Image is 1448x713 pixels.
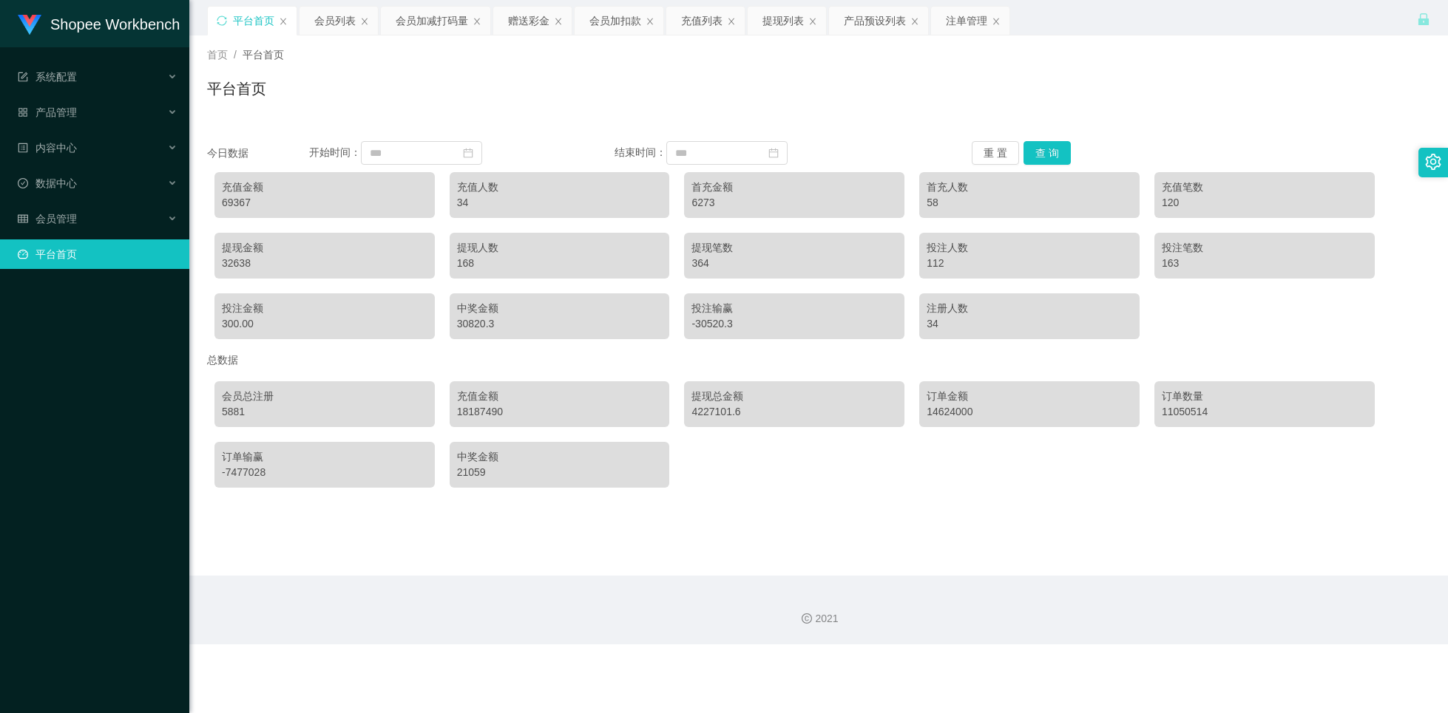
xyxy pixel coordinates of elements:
[910,17,919,26] i: 图标: close
[681,7,723,35] div: 充值列表
[927,404,1132,420] div: 14624000
[222,465,427,480] div: -7477028
[808,17,817,26] i: 图标: close
[768,148,779,158] i: 图标: calendar
[463,148,473,158] i: 图标: calendar
[314,7,356,35] div: 会员列表
[396,7,468,35] div: 会员加减打码量
[1162,256,1367,271] div: 163
[927,316,1132,332] div: 34
[360,17,369,26] i: 图标: close
[473,17,481,26] i: 图标: close
[207,78,266,100] h1: 平台首页
[457,465,663,480] div: 21059
[691,301,897,316] div: 投注输赢
[207,146,309,161] div: 今日数据
[691,256,897,271] div: 364
[1425,154,1441,170] i: 图标: setting
[222,404,427,420] div: 5881
[691,389,897,404] div: 提现总金额
[457,404,663,420] div: 18187490
[18,71,77,83] span: 系统配置
[18,214,28,224] i: 图标: table
[992,17,1001,26] i: 图标: close
[1162,180,1367,195] div: 充值笔数
[457,180,663,195] div: 充值人数
[217,16,227,26] i: 图标: sync
[691,316,897,332] div: -30520.3
[222,389,427,404] div: 会员总注册
[1162,195,1367,211] div: 120
[972,141,1019,165] button: 重 置
[927,389,1132,404] div: 订单金额
[222,256,427,271] div: 32638
[207,49,228,61] span: 首页
[646,17,654,26] i: 图标: close
[1417,13,1430,26] i: 图标: lock
[457,316,663,332] div: 30820.3
[18,213,77,225] span: 会员管理
[927,195,1132,211] div: 58
[691,195,897,211] div: 6273
[222,195,427,211] div: 69367
[1162,240,1367,256] div: 投注笔数
[927,180,1132,195] div: 首充人数
[243,49,284,61] span: 平台首页
[18,106,77,118] span: 产品管理
[927,240,1132,256] div: 投注人数
[615,146,666,158] span: 结束时间：
[222,316,427,332] div: 300.00
[1024,141,1071,165] button: 查 询
[457,301,663,316] div: 中奖金额
[18,239,177,269] a: 图标: dashboard平台首页
[18,142,77,154] span: 内容中心
[222,449,427,465] div: 订单输赢
[457,389,663,404] div: 充值金额
[691,240,897,256] div: 提现笔数
[457,240,663,256] div: 提现人数
[18,178,28,188] i: 图标: check-circle-o
[233,7,274,35] div: 平台首页
[222,301,427,316] div: 投注金额
[234,49,237,61] span: /
[727,17,736,26] i: 图标: close
[457,195,663,211] div: 34
[457,256,663,271] div: 168
[18,72,28,82] i: 图标: form
[309,146,361,158] span: 开始时间：
[946,7,987,35] div: 注单管理
[207,347,1430,374] div: 总数据
[1162,389,1367,404] div: 订单数量
[844,7,906,35] div: 产品预设列表
[508,7,549,35] div: 赠送彩金
[18,18,180,30] a: Shopee Workbench
[1162,404,1367,420] div: 11050514
[927,256,1132,271] div: 112
[18,107,28,117] i: 图标: appstore-o
[691,404,897,420] div: 4227101.6
[50,1,180,48] h1: Shopee Workbench
[279,17,288,26] i: 图标: close
[691,180,897,195] div: 首充金额
[18,143,28,153] i: 图标: profile
[927,301,1132,316] div: 注册人数
[222,180,427,195] div: 充值金额
[802,613,812,624] i: 图标: copyright
[762,7,804,35] div: 提现列表
[589,7,641,35] div: 会员加扣款
[222,240,427,256] div: 提现金额
[18,15,41,35] img: logo.9652507e.png
[554,17,563,26] i: 图标: close
[201,611,1436,627] div: 2021
[457,449,663,465] div: 中奖金额
[18,177,77,189] span: 数据中心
